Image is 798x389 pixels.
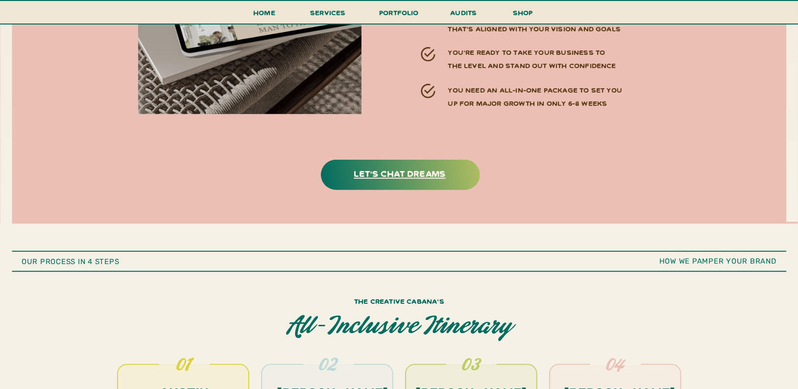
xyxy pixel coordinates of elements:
[449,6,479,24] a: audits
[376,6,422,24] a: portfolio
[311,355,346,374] p: 02
[308,6,349,24] a: services
[249,6,280,24] a: Home
[598,355,633,374] p: 04
[448,46,618,68] p: YOU'RE READY TO TAKE YOUR BUSINESS TO THE LEVEL AND STAND OUT WITH CONFIDENCE
[238,314,561,334] p: All-Inclusive Itinerary
[310,8,346,17] span: services
[22,256,272,268] p: our process in 4 steps
[448,84,629,114] p: You need an all-in-one package to set you up for major growth in only 6-8 weeks
[273,295,526,307] p: the creative cabana's
[655,255,776,267] p: how we pamper your brand
[448,9,643,40] p: You want cohesive branding, website & copy THAT'S ALIGNED WITH YOUR VISION AND GOALS
[339,166,461,181] a: let's chat dreams
[454,355,489,374] p: 03
[500,6,547,24] a: shop
[167,355,202,374] p: 01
